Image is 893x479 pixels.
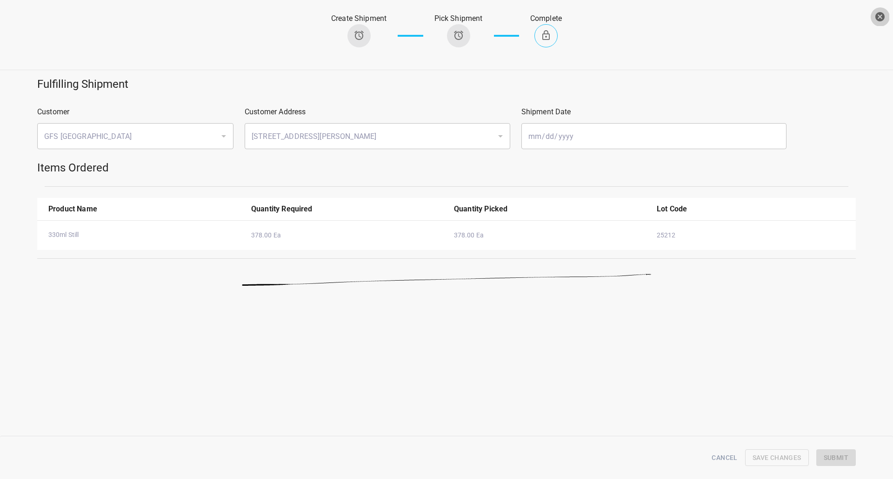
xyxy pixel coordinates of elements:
[37,106,233,118] p: Customer
[454,230,646,240] p: 378.00 Ea
[251,230,443,240] p: 378.00 Ea
[37,160,856,175] h5: Items Ordered
[48,203,240,215] p: Product Name
[331,13,387,24] p: Create Shipment
[708,449,741,466] button: Cancel
[521,106,787,118] p: Shipment Date
[251,203,443,215] p: Quantity Required
[37,77,856,92] h5: Fulfilling Shipment
[245,106,510,118] p: Customer Address
[530,13,562,24] p: Complete
[454,203,646,215] p: Quantity Picked
[657,230,848,240] p: 25212
[242,274,651,286] img: f7gQiwAAAAZJREFUAwB8gX4ePM9s5gAAAABJRU5ErkJggg==
[657,203,848,215] p: Lot Code
[712,452,737,464] span: Cancel
[434,13,483,24] p: Pick Shipment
